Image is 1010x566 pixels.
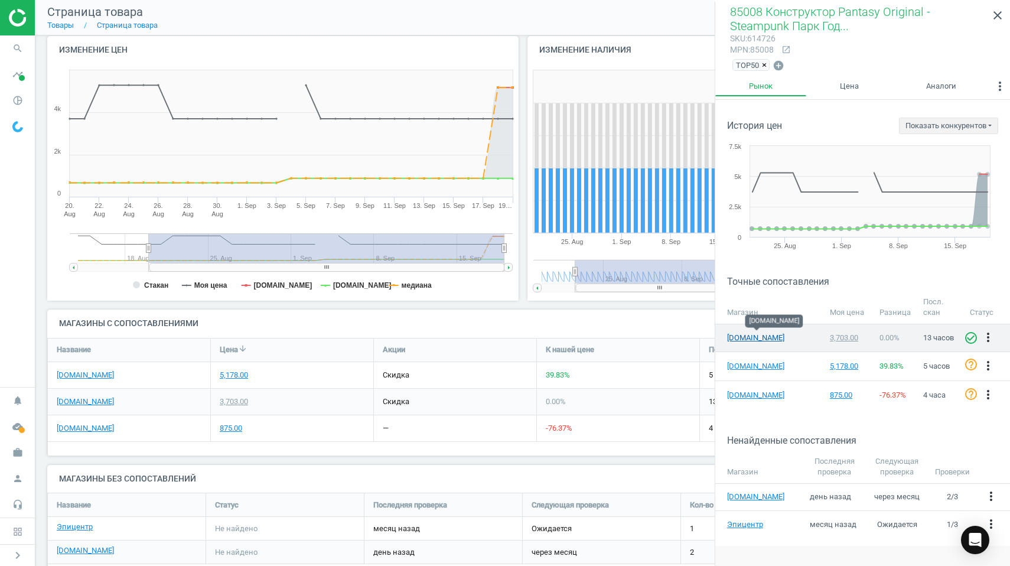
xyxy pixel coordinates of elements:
tspan: 25. Aug [561,238,583,245]
i: more_vert [981,330,995,344]
i: close [991,8,1005,22]
a: [DOMAIN_NAME] [57,423,114,434]
tspan: 15. Sep [709,238,732,245]
tspan: 25. Aug [774,242,796,249]
th: Статус [964,291,1010,324]
tspan: 8. Sep [662,238,680,245]
i: search [6,37,29,60]
tspan: 22. [95,202,103,209]
h3: История цен [727,120,782,131]
div: : 614726 [730,33,776,44]
text: 7.5k [729,143,741,150]
h3: Точные сопоставления [727,276,1010,287]
tspan: 15. Sep [442,202,465,209]
h4: Изменение цен [47,36,519,64]
tspan: [DOMAIN_NAME] [333,281,392,289]
text: 2k [54,148,61,155]
th: Магазин [715,291,824,324]
tspan: Стакан [144,281,168,289]
a: [DOMAIN_NAME] [57,545,114,556]
i: more_vert [984,489,998,503]
th: Магазин [715,450,804,483]
tspan: Aug [182,210,194,217]
text: 2.5k [729,203,741,210]
a: [DOMAIN_NAME] [727,333,786,343]
tspan: Aug [211,210,223,217]
span: 5 часов назад [709,370,853,380]
th: Моя цена [824,291,874,324]
span: 39.83 % [879,362,904,370]
div: 875.00 [830,390,868,401]
span: -76.37 % [879,391,906,399]
span: Название [57,344,91,355]
div: 3,703.00 [220,396,248,407]
span: скидка [383,397,409,406]
span: Не найдено [215,523,258,534]
span: 13 часов назад [709,396,853,407]
a: [DOMAIN_NAME] [727,390,786,401]
tspan: 13. Sep [413,202,435,209]
button: more_vert [981,359,995,374]
span: 0.00 % [879,333,900,342]
tspan: 30. [213,202,221,209]
i: person [6,467,29,490]
img: wGWNvw8QSZomAAAAABJRU5ErkJggg== [12,121,23,132]
tspan: [DOMAIN_NAME] [254,281,312,289]
div: 3,703.00 [830,333,868,343]
td: 2 / 3 [929,483,976,511]
span: месяц назад [373,523,513,534]
i: more_vert [984,517,998,531]
button: chevron_right [3,548,32,563]
a: Цена [806,76,892,96]
span: 1 [690,523,694,534]
td: 1 / 3 [929,511,976,538]
tspan: медиана [402,281,432,289]
a: Товары [47,21,74,30]
a: [DOMAIN_NAME] [727,361,786,372]
i: cloud_done [6,415,29,438]
th: Разница [874,291,917,324]
tspan: 26. [154,202,162,209]
a: [DOMAIN_NAME] [57,370,114,380]
span: Следующая проверка [532,500,609,510]
i: work [6,441,29,464]
a: Аналоги [892,76,990,96]
span: 4 часа [923,391,946,399]
span: Название [57,500,91,510]
span: Кол-во проверок [690,500,748,510]
i: timeline [6,63,29,86]
i: chevron_right [11,548,25,562]
th: Следующая проверка [865,450,929,483]
tspan: Aug [93,210,105,217]
span: 0.00 % [546,397,566,406]
span: 85008 Конструктор Pantasy Original - Steampunk Парк Год... [730,5,930,33]
span: 4 часа назад [709,423,853,434]
div: 5,178.00 [220,370,248,380]
tspan: 3. Sep [267,202,286,209]
span: Не найдено [215,547,258,558]
span: день назад [810,492,851,501]
span: 13 часов [923,333,954,342]
span: Ожидается [532,523,572,534]
i: arrow_downward [238,344,247,353]
span: Посл. скан [709,344,747,355]
tspan: 28. [183,202,192,209]
tspan: Моя цена [194,281,227,289]
i: more_vert [981,359,995,373]
tspan: 1. Sep [237,202,256,209]
tspan: 19… [499,202,512,209]
span: -76.37 % [546,424,572,432]
h4: Магазины с сопоставлениями [47,310,998,337]
span: Акции [383,344,405,355]
h4: Изменение наличия [527,36,758,64]
tspan: 7. Sep [326,202,345,209]
span: 39.83 % [546,370,570,379]
button: more_vert [981,388,995,403]
text: 5k [734,173,741,180]
span: через месяц [874,492,920,501]
text: 4k [54,105,61,112]
th: Последняя проверка [804,450,865,483]
tspan: 9. Sep [356,202,374,209]
i: more_vert [981,388,995,402]
th: Посл. скан [917,291,964,324]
